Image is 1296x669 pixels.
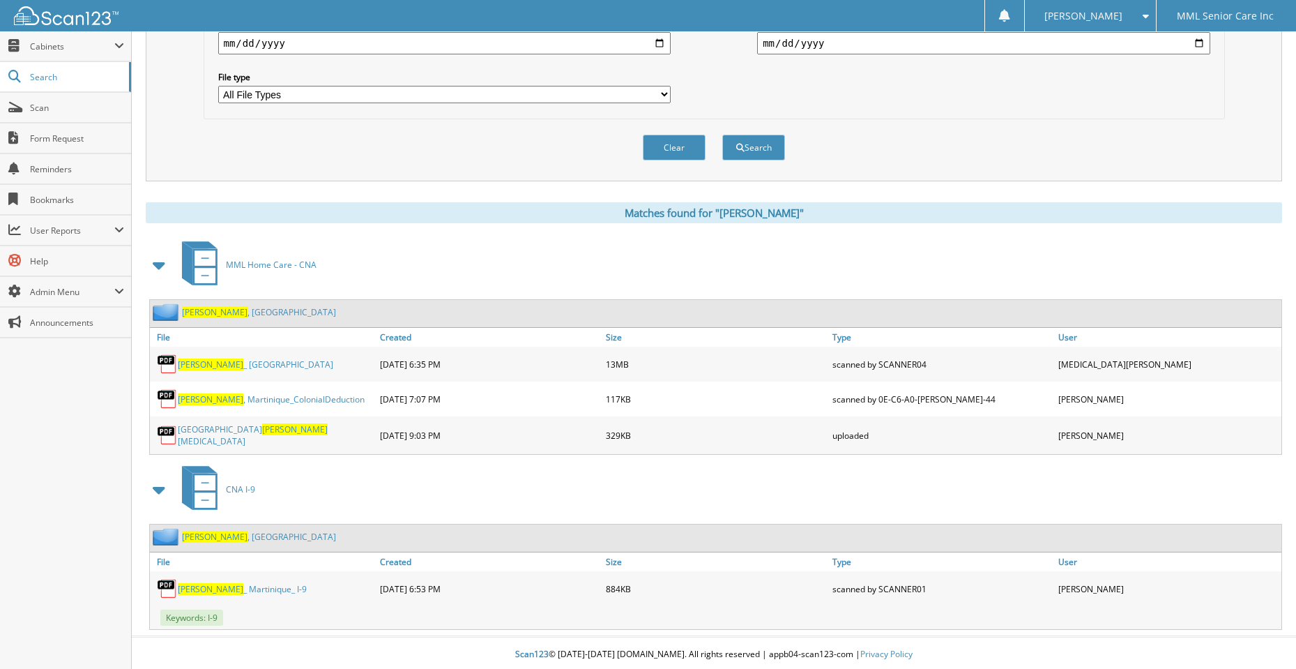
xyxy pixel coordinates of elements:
a: File [150,328,376,347]
span: [PERSON_NAME] [1044,12,1122,20]
div: [DATE] 6:35 PM [376,350,603,378]
img: scan123-logo-white.svg [14,6,119,25]
span: Reminders [30,163,124,175]
a: Size [602,553,829,571]
span: Cabinets [30,40,114,52]
div: scanned by 0E-C6-A0-[PERSON_NAME]-44 [829,385,1055,413]
div: 13MB [602,350,829,378]
a: Created [376,553,603,571]
span: MML Home Care - CNA [226,259,317,271]
img: PDF.png [157,578,178,599]
a: [GEOGRAPHIC_DATA][PERSON_NAME][MEDICAL_DATA] [178,423,373,447]
a: Privacy Policy [860,648,913,660]
input: start [218,32,671,54]
div: scanned by SCANNER01 [829,575,1055,603]
span: Help [30,255,124,267]
div: [PERSON_NAME] [1055,420,1281,451]
span: Search [30,71,122,83]
span: [PERSON_NAME] [182,306,247,318]
span: Scan123 [515,648,549,660]
button: Search [722,135,785,160]
img: folder2.png [153,303,182,321]
a: Type [829,328,1055,347]
span: Scan [30,102,124,114]
a: [PERSON_NAME], Martinique_ColonialDeduction [178,393,365,405]
a: Size [602,328,829,347]
div: scanned by SCANNER04 [829,350,1055,378]
div: [MEDICAL_DATA][PERSON_NAME] [1055,350,1281,378]
span: Announcements [30,317,124,329]
span: CNA I-9 [226,483,255,495]
img: PDF.png [157,389,178,409]
span: [PERSON_NAME] [262,423,328,435]
span: [PERSON_NAME] [178,583,243,595]
span: User Reports [30,225,114,236]
div: [PERSON_NAME] [1055,575,1281,603]
input: end [757,32,1210,54]
div: [PERSON_NAME] [1055,385,1281,413]
img: folder2.png [153,528,182,546]
label: File type [218,71,671,83]
a: MML Home Care - CNA [174,237,317,292]
a: User [1055,328,1281,347]
div: 329KB [602,420,829,451]
a: Created [376,328,603,347]
span: Keywords: I-9 [160,610,223,626]
span: MML Senior Care Inc [1177,12,1274,20]
div: [DATE] 6:53 PM [376,575,603,603]
button: Clear [643,135,706,160]
a: Type [829,553,1055,571]
a: [PERSON_NAME]_ Martinique_ I-9 [178,583,307,595]
div: 884KB [602,575,829,603]
span: [PERSON_NAME] [182,531,247,543]
div: [DATE] 7:07 PM [376,385,603,413]
a: CNA I-9 [174,462,255,517]
div: [DATE] 9:03 PM [376,420,603,451]
a: [PERSON_NAME], [GEOGRAPHIC_DATA] [182,531,336,543]
img: PDF.png [157,425,178,446]
a: User [1055,553,1281,571]
span: [PERSON_NAME] [178,359,243,370]
span: Bookmarks [30,194,124,206]
span: [PERSON_NAME] [178,393,243,405]
a: [PERSON_NAME], [GEOGRAPHIC_DATA] [182,306,336,318]
span: Admin Menu [30,286,114,298]
a: [PERSON_NAME]_ [GEOGRAPHIC_DATA] [178,359,333,370]
div: 117KB [602,385,829,413]
div: Matches found for "[PERSON_NAME]" [146,202,1282,223]
img: PDF.png [157,354,178,375]
span: Form Request [30,133,124,144]
a: File [150,553,376,571]
div: uploaded [829,420,1055,451]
